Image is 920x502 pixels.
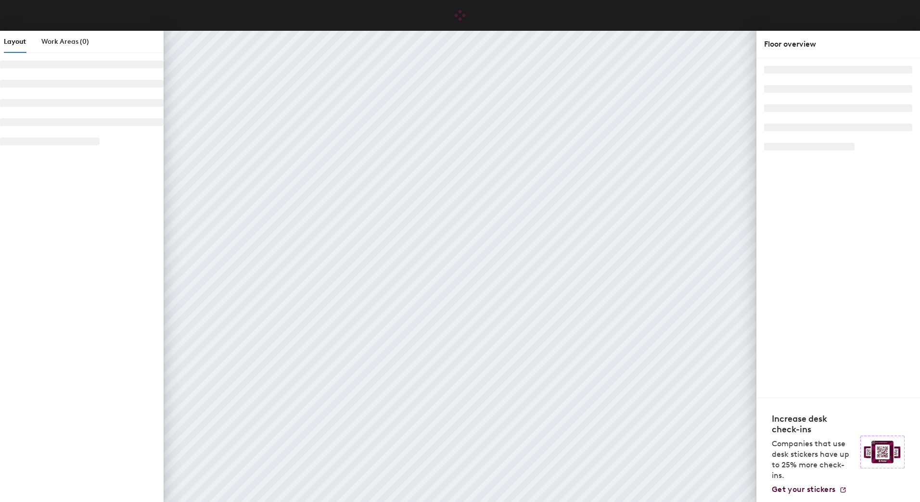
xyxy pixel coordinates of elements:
a: Get your stickers [772,485,847,494]
p: Companies that use desk stickers have up to 25% more check-ins. [772,439,855,481]
span: Layout [4,38,26,46]
span: Work Areas (0) [41,38,89,46]
span: Get your stickers [772,485,835,494]
img: Sticker logo [860,436,905,468]
div: Floor overview [764,38,912,50]
h4: Increase desk check-ins [772,414,855,435]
